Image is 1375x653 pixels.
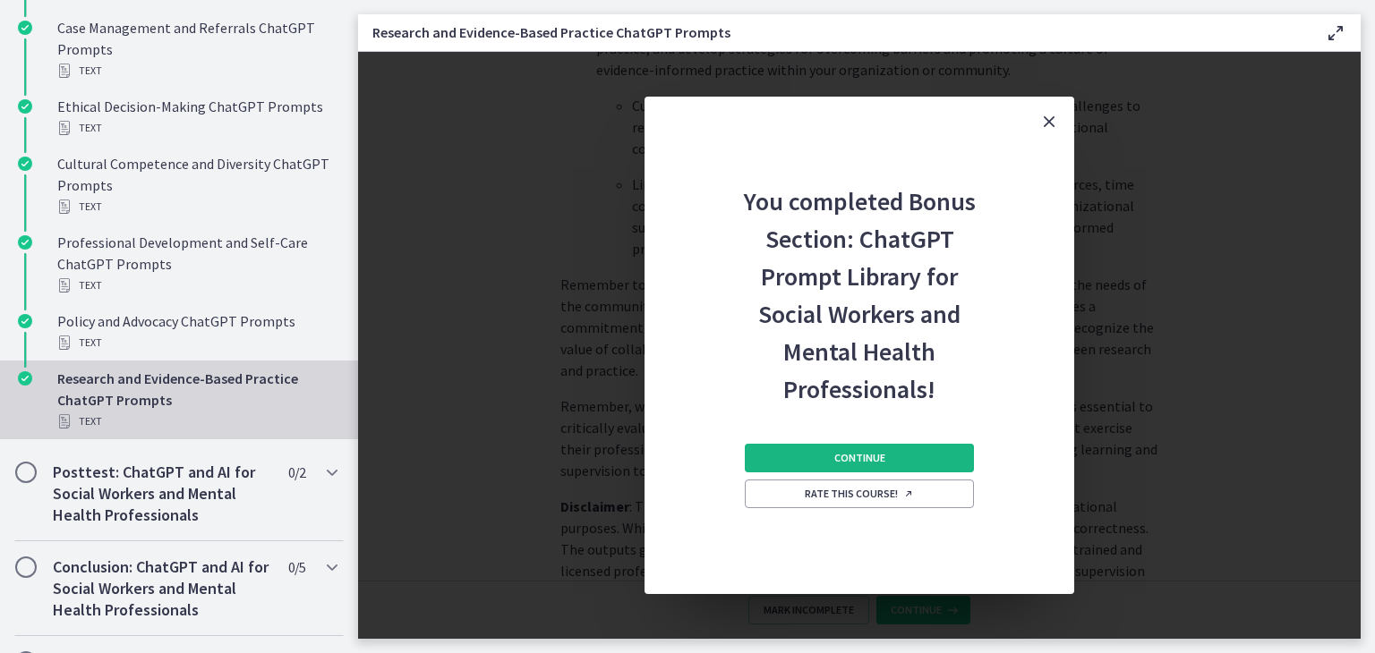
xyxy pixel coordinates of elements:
div: Text [57,411,337,432]
div: Case Management and Referrals ChatGPT Prompts [57,17,337,81]
span: 0 / 5 [288,556,305,578]
button: Continue [745,444,974,472]
div: Research and Evidence-Based Practice ChatGPT Prompts [57,368,337,432]
h2: You completed Bonus Section: ChatGPT Prompt Library for Social Workers and Mental Health Professi... [741,147,978,408]
div: Text [57,275,337,296]
div: Text [57,60,337,81]
a: Rate this course! Opens in a new window [745,479,974,508]
div: Text [57,332,337,353]
i: Completed [18,21,32,35]
i: Completed [18,235,32,250]
h2: Posttest: ChatGPT and AI for Social Workers and Mental Health Professionals [53,462,271,526]
span: 0 / 2 [288,462,305,483]
div: Professional Development and Self-Care ChatGPT Prompts [57,232,337,296]
i: Completed [18,99,32,114]
i: Completed [18,371,32,386]
i: Completed [18,314,32,328]
div: Ethical Decision-Making ChatGPT Prompts [57,96,337,139]
button: Close [1024,97,1074,147]
h3: Research and Evidence-Based Practice ChatGPT Prompts [372,21,1296,43]
span: Continue [834,451,885,465]
div: Policy and Advocacy ChatGPT Prompts [57,310,337,353]
span: Rate this course! [805,487,914,501]
i: Opens in a new window [903,488,914,499]
div: Text [57,196,337,217]
div: Text [57,117,337,139]
i: Completed [18,157,32,171]
h2: Conclusion: ChatGPT and AI for Social Workers and Mental Health Professionals [53,556,271,621]
div: Cultural Competence and Diversity ChatGPT Prompts [57,153,337,217]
